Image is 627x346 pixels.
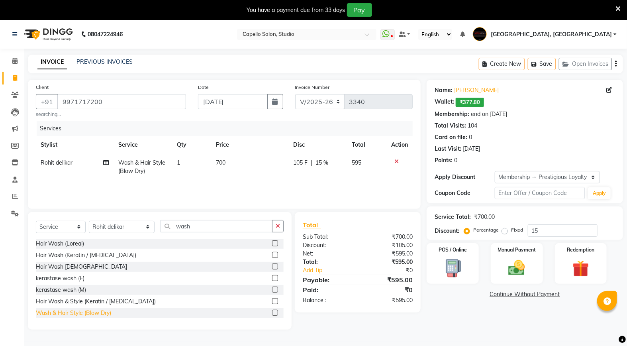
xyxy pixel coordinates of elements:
div: ₹700.00 [358,233,419,241]
div: Apply Discount [435,173,495,181]
img: logo [20,23,75,45]
div: Discount: [297,241,358,250]
label: POS / Online [439,246,467,254]
div: 104 [468,122,477,130]
span: 15 % [315,159,328,167]
label: Date [198,84,209,91]
div: 0 [454,156,457,165]
div: ₹0 [368,266,419,275]
th: Total [347,136,386,154]
span: 595 [352,159,362,166]
span: 105 F [293,159,308,167]
div: Sub Total: [297,233,358,241]
img: _pos-terminal.svg [439,258,466,278]
button: Save [528,58,556,70]
div: ₹595.00 [358,296,419,305]
div: Total: [297,258,358,266]
span: | [311,159,312,167]
th: Action [386,136,413,154]
button: Apply [588,187,611,199]
label: Manual Payment [498,246,536,254]
div: You have a payment due from 33 days [247,6,345,14]
a: PREVIOUS INVOICES [76,58,133,65]
th: Qty [172,136,211,154]
input: Search or Scan [161,220,272,232]
button: Open Invoices [559,58,612,70]
div: 0 [469,133,472,142]
a: INVOICE [37,55,67,69]
span: Wash & Hair Style (Blow Dry) [118,159,165,175]
div: Hair Wash & Style (Keratin / [MEDICAL_DATA]) [36,297,156,306]
th: Price [211,136,288,154]
span: Rohit delikar [41,159,72,166]
div: ₹595.00 [358,275,419,285]
th: Stylist [36,136,114,154]
div: ₹700.00 [474,213,495,221]
div: ₹595.00 [358,258,419,266]
div: end on [DATE] [471,110,507,118]
label: Fixed [511,226,523,234]
div: Payable: [297,275,358,285]
div: Services [37,121,419,136]
span: Total [303,221,321,229]
div: Discount: [435,227,459,235]
div: ₹595.00 [358,250,419,258]
span: 1 [177,159,180,166]
small: searching... [36,111,186,118]
div: ₹105.00 [358,241,419,250]
th: Disc [288,136,347,154]
div: Total Visits: [435,122,466,130]
th: Service [114,136,172,154]
span: ₹377.80 [456,98,484,107]
div: Name: [435,86,453,94]
div: Last Visit: [435,145,461,153]
img: _cash.svg [503,258,530,277]
img: Capello Studio, Shivaji Nagar [473,27,487,41]
label: Redemption [567,246,594,254]
span: [GEOGRAPHIC_DATA], [GEOGRAPHIC_DATA] [491,30,612,39]
img: _gift.svg [567,258,594,279]
a: Add Tip [297,266,368,275]
button: Pay [347,3,372,17]
label: Percentage [473,226,499,234]
span: 700 [216,159,225,166]
div: Balance : [297,296,358,305]
a: Continue Without Payment [428,290,621,299]
div: Wash & Hair Style (Blow Dry) [36,309,111,317]
div: Paid: [297,285,358,295]
input: Search by Name/Mobile/Email/Code [57,94,186,109]
div: Card on file: [435,133,467,142]
div: Membership: [435,110,469,118]
div: kerastase wash (M) [36,286,86,294]
div: Service Total: [435,213,471,221]
a: [PERSON_NAME] [454,86,499,94]
div: Net: [297,250,358,258]
input: Enter Offer / Coupon Code [495,187,585,199]
div: [DATE] [463,145,480,153]
div: Hair Wash (Loreal) [36,240,84,248]
div: ₹0 [358,285,419,295]
div: Hair Wash (Keratin / [MEDICAL_DATA]) [36,251,136,259]
label: Client [36,84,49,91]
div: kerastase wash (F) [36,274,84,283]
b: 08047224946 [88,23,123,45]
div: Points: [435,156,453,165]
button: Create New [479,58,525,70]
button: +91 [36,94,58,109]
label: Invoice Number [295,84,330,91]
div: Hair Wash [DEMOGRAPHIC_DATA] [36,263,127,271]
div: Wallet: [435,98,454,107]
div: Coupon Code [435,189,495,197]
